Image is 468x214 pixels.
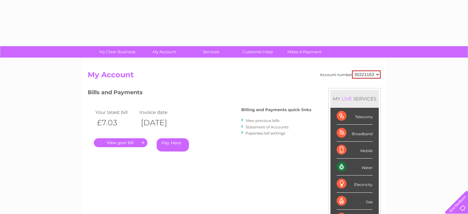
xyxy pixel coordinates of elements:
[94,108,138,116] td: Your latest bill
[94,116,138,129] th: £7.03
[246,131,285,135] a: Paperless bill settings
[320,71,381,79] div: Account number
[279,46,330,58] a: Make A Payment
[337,108,373,125] div: Telecoms
[337,159,373,176] div: Water
[138,108,182,116] td: Invoice date
[340,96,353,102] div: LIVE
[337,193,373,210] div: Gas
[241,107,311,112] h4: Billing and Payments quick links
[139,46,190,58] a: My Account
[337,176,373,192] div: Electricity
[337,125,373,142] div: Broadband
[232,46,283,58] a: Customer Help
[92,46,143,58] a: My Clear Business
[246,118,279,123] a: View previous bills
[157,138,189,151] a: Pay Here
[88,88,311,99] h3: Bills and Payments
[88,71,381,82] h2: My Account
[94,138,147,147] a: .
[138,116,182,129] th: [DATE]
[246,125,289,129] a: Statement of Accounts
[337,142,373,159] div: Mobile
[330,90,379,107] div: MY SERVICES
[186,46,236,58] a: Services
